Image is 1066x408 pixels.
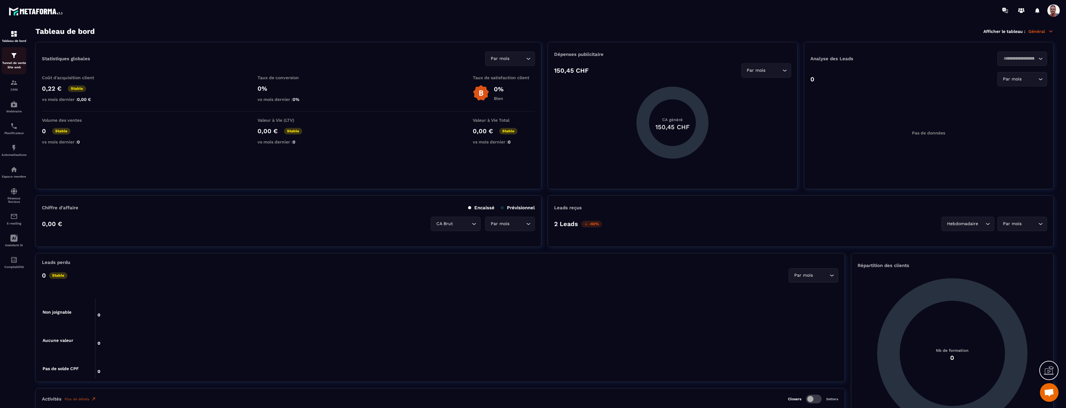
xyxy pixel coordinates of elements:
tspan: Pas de solde CPF [43,366,79,371]
p: Répartition des clients [858,263,1047,268]
span: Hebdomadaire [945,220,979,227]
p: Automatisations [2,153,26,156]
img: scheduler [10,122,18,130]
div: Search for option [997,72,1047,86]
p: Valeur à Vie Total [473,118,535,123]
a: emailemailE-mailing [2,208,26,230]
p: 0,00 € [257,127,278,135]
a: automationsautomationsEspace membre [2,161,26,183]
p: Leads perdu [42,260,70,265]
p: Afficher le tableau : [983,29,1025,34]
div: Search for option [789,268,838,283]
tspan: Aucune valeur [43,338,73,343]
a: formationformationCRM [2,74,26,96]
img: formation [10,79,18,86]
tspan: Non joignable [43,310,71,315]
a: social-networksocial-networkRéseaux Sociaux [2,183,26,208]
p: E-mailing [2,222,26,225]
img: social-network [10,188,18,195]
p: vs mois dernier : [257,97,320,102]
p: Général [1028,29,1054,34]
input: Search for option [454,220,470,227]
p: 0,00 € [473,127,493,135]
div: Search for option [485,217,535,231]
div: Search for option [997,52,1047,66]
p: Tunnel de vente Site web [2,61,26,70]
span: Par mois [1001,76,1023,83]
p: Stable [52,128,71,134]
span: Par mois [489,220,511,227]
p: Webinaire [2,110,26,113]
a: accountantaccountantComptabilité [2,252,26,273]
img: formation [10,30,18,38]
p: Stable [68,85,86,92]
div: Search for option [485,52,535,66]
img: automations [10,144,18,152]
p: Taux de satisfaction client [473,75,535,80]
a: schedulerschedulerPlanificateur [2,118,26,139]
p: Tableau de bord [2,39,26,43]
p: Bien [494,96,503,101]
input: Search for option [511,55,525,62]
input: Search for option [1001,55,1037,62]
p: Stable [499,128,517,134]
p: Leads reçus [554,205,582,211]
p: Comptabilité [2,265,26,269]
p: Analyse des Leads [810,56,929,61]
img: automations [10,101,18,108]
p: 0% [257,85,320,92]
span: Par mois [793,272,814,279]
p: 0,22 € [42,85,61,92]
p: Espace membre [2,175,26,178]
p: Planificateur [2,131,26,135]
img: formation [10,52,18,59]
a: Assistant IA [2,230,26,252]
a: formationformationTunnel de vente Site web [2,47,26,74]
p: 150,45 CHF [554,67,589,74]
p: Assistant IA [2,243,26,247]
img: b-badge-o.b3b20ee6.svg [473,85,489,101]
p: Taux de conversion [257,75,320,80]
p: 0% [494,85,503,93]
p: Chiffre d’affaire [42,205,78,211]
input: Search for option [511,220,525,227]
span: CA Brut [435,220,454,227]
a: automationsautomationsWebinaire [2,96,26,118]
input: Search for option [814,272,828,279]
p: Statistiques globales [42,56,90,61]
p: Encaissé [468,205,494,211]
p: Stable [49,272,67,279]
p: 2 Leads [554,220,578,228]
p: vs mois dernier : [42,139,104,144]
p: 0 [42,272,46,279]
p: Activités [42,396,61,402]
p: -60% [581,221,602,227]
span: Par mois [745,67,767,74]
input: Search for option [767,67,781,74]
p: Setters [826,397,838,401]
img: automations [10,166,18,173]
p: 0,00 € [42,220,62,228]
span: Par mois [489,55,511,62]
p: Volume des ventes [42,118,104,123]
p: Closers [788,397,801,401]
p: vs mois dernier : [42,97,104,102]
p: CRM [2,88,26,91]
input: Search for option [1023,220,1037,227]
p: Prévisionnel [501,205,535,211]
div: Search for option [941,217,994,231]
img: email [10,213,18,220]
img: narrow-up-right-o.6b7c60e2.svg [91,397,96,401]
span: Par mois [1001,220,1023,227]
div: Search for option [431,217,481,231]
a: Plus de détails [65,397,96,401]
input: Search for option [979,220,984,227]
p: 0 [42,127,46,135]
p: Dépenses publicitaire [554,52,791,57]
p: Pas de données [912,130,945,135]
span: 0,00 € [77,97,91,102]
span: 0 [508,139,511,144]
h3: Tableau de bord [35,27,95,36]
p: Valeur à Vie (LTV) [257,118,320,123]
a: formationformationTableau de bord [2,25,26,47]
